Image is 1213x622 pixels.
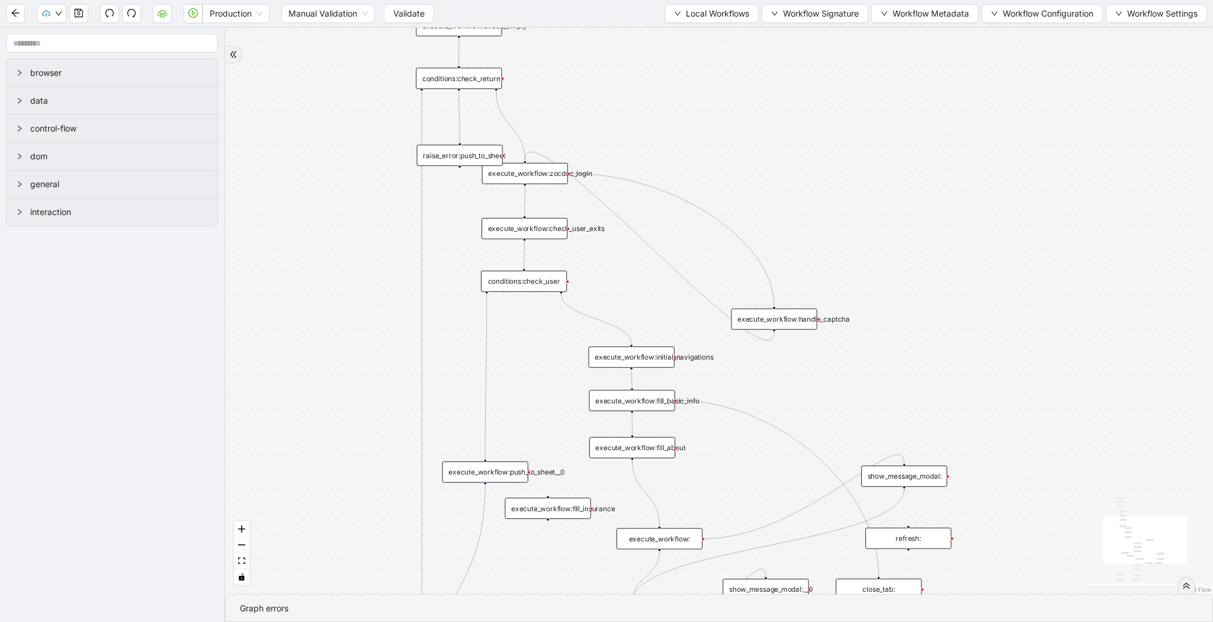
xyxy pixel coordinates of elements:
g: Edge from conditions:check_return to execute_workflow:zocdoc_login [496,91,525,161]
button: cloud-uploaddown [37,4,66,23]
span: data [30,94,208,107]
span: control-flow [30,122,208,135]
div: Graph errors [240,602,1198,615]
span: down [1115,10,1122,17]
span: Workflow Configuration [1003,7,1093,20]
span: plus-circle [901,557,916,572]
g: Edge from conditions:check_return to raise_error:push_to_sheet [459,91,460,143]
g: Edge from execute_workflow:check_user_exits to conditions:check_user [524,241,525,268]
div: control-flow [7,115,217,142]
button: save [69,4,88,23]
div: execute_workflow:zocdoc_login [482,163,568,184]
div: raise_error:push_to_sheet [417,145,503,166]
span: undo [105,8,114,18]
span: plus-circle [541,528,555,542]
span: Workflow Metadata [893,7,969,20]
span: right [16,125,23,132]
div: refresh: [865,528,951,549]
span: double-right [229,50,238,59]
div: execute_workflow:check_user_exits [482,218,567,239]
span: Manual Validation [288,5,368,23]
span: general [30,178,208,191]
div: show_message_modal: [861,466,947,487]
button: toggle interactivity [234,569,249,585]
div: execute_workflow:handle_captcha [731,309,817,330]
div: conditions:check_user [481,271,567,292]
div: execute_workflow:fill_insurance [505,498,591,519]
button: fit view [234,553,249,569]
button: redo [122,4,141,23]
g: Edge from conditions:check_user to execute_workflow:push_to_sheet__0 [485,294,487,459]
span: save [74,8,84,18]
button: downWorkflow Signature [762,4,868,23]
button: play-circle [184,4,203,23]
span: play-circle [188,8,198,18]
span: interaction [30,206,208,219]
span: cloud-server [158,8,167,18]
span: right [16,69,23,76]
div: refresh:plus-circle [865,528,951,549]
div: close_tab: [836,579,922,600]
span: double-right [1182,582,1190,590]
div: execute_workflow:check_empty [416,15,502,36]
g: Edge from execute_workflow:handle_captcha to execute_workflow:zocdoc_login [525,152,774,341]
div: data [7,87,217,114]
div: dom [7,143,217,170]
span: browser [30,66,208,79]
span: right [16,153,23,160]
button: arrow-left [6,4,25,23]
g: Edge from execute_workflow:fill_identity_info to show_message_modal:__0 [678,569,766,615]
div: show_message_modal:__0 [723,579,808,600]
div: raise_error:push_to_sheetplus-circle [417,145,503,166]
div: conditions:check_return [416,68,502,89]
span: dom [30,150,208,163]
div: browser [7,59,217,86]
g: Edge from conditions:check_user to execute_workflow:initial_navigations [561,294,632,344]
span: redo [127,8,136,18]
span: Workflow Settings [1127,7,1198,20]
button: downWorkflow Settings [1106,4,1207,23]
div: execute_workflow: [617,528,702,550]
span: down [771,10,778,17]
div: general [7,171,217,198]
span: down [55,10,62,17]
button: downWorkflow Configuration [981,4,1103,23]
span: Local Workflows [686,7,749,20]
div: execute_workflow:push_to_sheet__0 [442,461,528,483]
button: downWorkflow Metadata [871,4,978,23]
a: React Flow attribution [1180,586,1211,593]
button: zoom in [234,521,249,537]
span: down [674,10,681,17]
button: undo [100,4,119,23]
span: right [16,181,23,188]
g: Edge from execute_workflow: to show_message_modal: [705,454,904,538]
div: execute_workflow:fill_about [589,437,675,459]
button: Validate [384,4,434,23]
span: down [991,10,998,17]
button: downLocal Workflows [665,4,759,23]
g: Edge from show_message_modal: to execute_workflow:fill_identity_info [632,489,904,602]
g: Edge from execute_workflow:fill_about to execute_workflow: [632,460,659,526]
span: Production [210,5,262,23]
div: execute_workflow:fill_basic_info [589,390,675,411]
span: Workflow Signature [783,7,859,20]
div: execute_workflow:fill_insuranceplus-circle [505,498,591,519]
span: Validate [393,7,425,20]
span: down [881,10,888,17]
div: interaction [7,198,217,226]
span: arrow-left [11,8,20,18]
div: execute_workflow:initial_navigations [588,347,674,368]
